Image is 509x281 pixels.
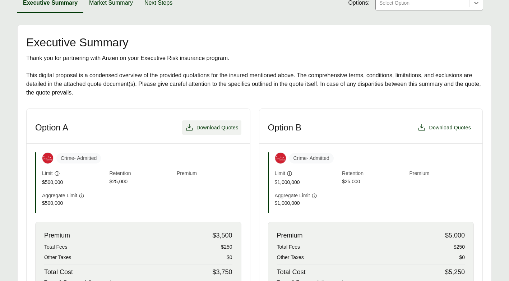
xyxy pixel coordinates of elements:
span: Crime - Admitted [56,153,101,163]
h3: Option B [268,122,301,133]
span: $500,000 [42,179,107,186]
span: $5,250 [445,267,465,277]
span: Retention [110,170,174,178]
span: $3,500 [212,231,232,240]
span: Total Fees [277,243,300,251]
span: $0 [227,254,232,261]
span: Other Taxes [277,254,304,261]
span: Retention [342,170,407,178]
span: Premium [277,231,303,240]
button: Download Quotes [182,120,241,135]
span: Download Quotes [196,124,239,132]
span: $0 [459,254,465,261]
span: Aggregate Limit [275,192,310,199]
span: Total Fees [44,243,68,251]
img: Great American [42,153,53,163]
span: Other Taxes [44,254,71,261]
span: $5,000 [445,231,465,240]
span: $500,000 [42,199,107,207]
span: Limit [275,170,286,177]
img: Great American [275,153,286,163]
span: $25,000 [110,178,174,186]
span: $250 [221,243,232,251]
div: Thank you for partnering with Anzen on your Executive Risk insurance program. This digital propos... [26,54,483,97]
span: Premium [177,170,241,178]
span: Premium [409,170,474,178]
span: — [177,178,241,186]
h2: Executive Summary [26,37,483,48]
button: Download Quotes [415,120,474,135]
span: Crime - Admitted [289,153,334,163]
span: Download Quotes [429,124,471,132]
span: Total Cost [277,267,306,277]
span: Limit [42,170,53,177]
span: $25,000 [342,178,407,186]
span: $1,000,000 [275,199,339,207]
h3: Option A [35,122,68,133]
span: $1,000,000 [275,179,339,186]
span: Premium [44,231,70,240]
span: — [409,178,474,186]
span: $250 [454,243,465,251]
span: $3,750 [212,267,232,277]
span: Aggregate Limit [42,192,77,199]
span: Total Cost [44,267,73,277]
